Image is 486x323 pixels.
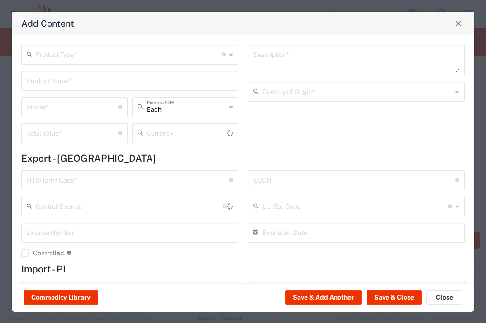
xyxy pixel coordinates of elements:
[367,290,422,305] button: Save & Close
[426,290,462,305] button: Close
[21,263,465,275] h4: Import - PL
[21,249,64,257] label: Controlled
[452,17,465,30] button: Close
[21,153,465,164] h4: Export - [GEOGRAPHIC_DATA]
[285,290,362,305] button: Save & Add Another
[21,17,74,30] h4: Add Content
[24,290,98,305] button: Commodity Library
